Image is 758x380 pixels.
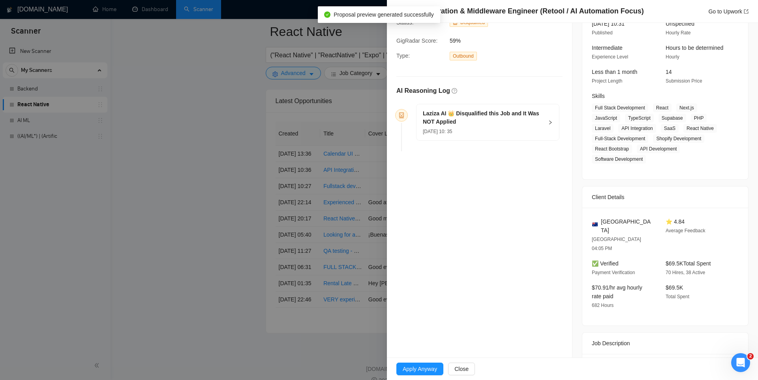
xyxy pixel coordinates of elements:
span: React [653,103,672,112]
span: Apply Anyway [403,365,437,373]
span: GigRadar Score: [396,38,437,44]
span: check-circle [324,11,330,18]
span: 59% [450,36,568,45]
span: Submission Price [666,78,702,84]
span: [GEOGRAPHIC_DATA] 04:05 PM [592,237,641,251]
span: Total Spent [666,294,689,299]
span: Intermediate [592,45,623,51]
span: Payment Verification [592,270,635,275]
span: Outbound [450,52,477,60]
span: Published [592,30,613,36]
span: 682 Hours [592,303,614,308]
span: right [548,120,553,125]
span: Software Development [592,155,646,164]
iframe: Intercom live chat [731,353,750,372]
span: Laravel [592,124,614,133]
div: Job Description [592,333,739,354]
span: PHP [691,114,707,122]
span: ⭐ 4.84 [666,218,685,225]
span: Skills [592,93,605,99]
span: [DATE] 10:31 [592,21,625,27]
span: Experience Level [592,54,628,60]
span: Next.js [676,103,697,112]
span: export [744,9,749,14]
span: Supabase [659,114,686,122]
span: $69.5K Total Spent [666,260,711,267]
span: Proposal preview generated successfully [334,11,434,18]
span: JavaScript [592,114,620,122]
span: robot [399,113,404,118]
span: Unspecified [666,21,694,27]
span: [DATE] 10: 35 [423,129,452,134]
span: Project Length [592,78,622,84]
span: 2 [747,353,754,359]
span: Average Feedback [666,228,705,233]
span: Less than 1 month [592,69,637,75]
span: ✅ Verified [592,260,619,267]
button: Apply Anyway [396,363,443,375]
h5: Laziza AI 👑 Disqualified this Job and It Was NOT Applied [423,109,543,126]
span: [GEOGRAPHIC_DATA] [601,217,653,235]
span: 14 [666,69,672,75]
span: 70 Hires, 38 Active [666,270,705,275]
span: Full-Stack Development [592,134,648,143]
span: Hourly [666,54,679,60]
span: $70.91/hr avg hourly rate paid [592,284,642,299]
button: Close [448,363,475,375]
span: question-circle [452,88,457,94]
span: API Integration [618,124,656,133]
h4: API Integration & Middleware Engineer (Retool / AI Automation Focus) [407,6,644,16]
a: Go to Upworkexport [708,8,749,15]
span: $69.5K [666,284,683,291]
img: 🇦🇺 [592,222,598,227]
span: API Development [637,145,680,153]
span: React Native [683,124,717,133]
span: Shopify Development [653,134,704,143]
span: Full Stack Development [592,103,648,112]
span: Close [454,365,469,373]
span: React Bootstrap [592,145,632,153]
div: Client Details [592,186,739,208]
span: TypeScript [625,114,654,122]
span: Hourly Rate [666,30,690,36]
span: Hours to be determined [666,45,723,51]
span: Type: [396,53,410,59]
h5: AI Reasoning Log [396,86,450,96]
span: SaaS [661,124,679,133]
